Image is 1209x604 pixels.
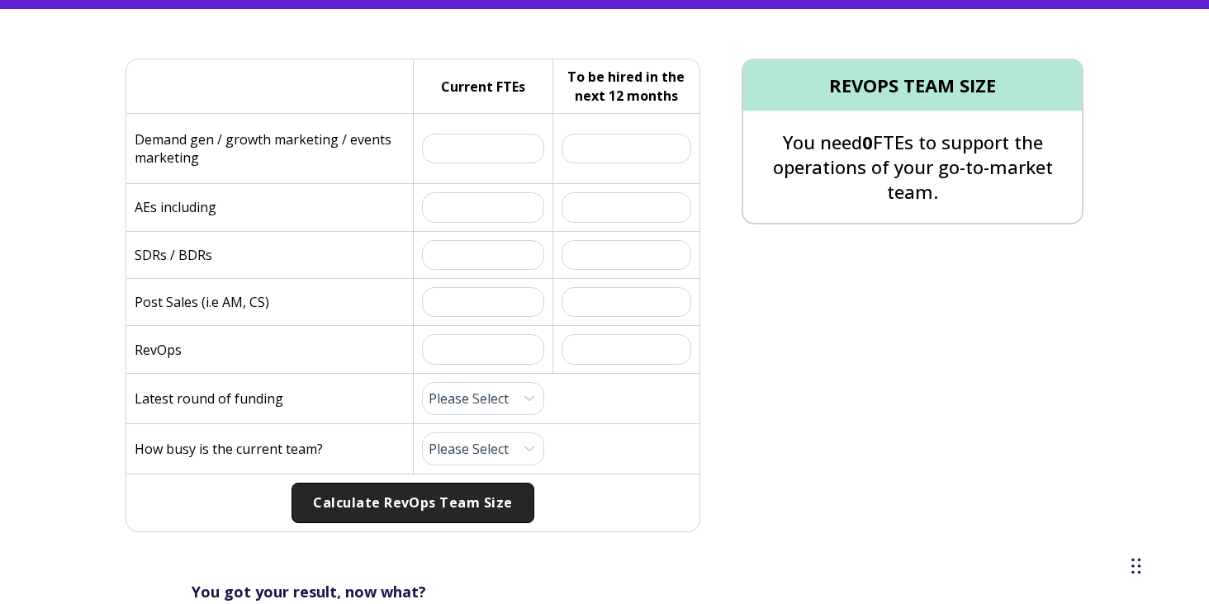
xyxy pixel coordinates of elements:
[135,389,283,408] p: Latest round of funding
[135,198,216,216] p: AEs including
[862,130,873,154] span: 0
[743,130,1082,205] p: You need FTEs to support the operations of your go-to-market team.
[292,483,533,524] button: Calculate RevOps Team Size
[1126,525,1209,604] iframe: Chat Widget
[562,68,692,105] h5: To be hired in the next 12 months
[135,293,269,311] p: Post Sales (i.e AM, CS)
[135,341,182,359] p: RevOps
[135,440,323,458] p: How busy is the current team?
[441,78,525,96] h5: Current FTEs
[743,60,1082,111] h4: REVOPS TEAM SIZE
[192,582,426,602] strong: You got your result, now what?
[135,130,405,167] p: Demand gen / growth marketing / events marketing
[1131,541,1141,591] div: Drag
[135,246,212,264] p: SDRs / BDRs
